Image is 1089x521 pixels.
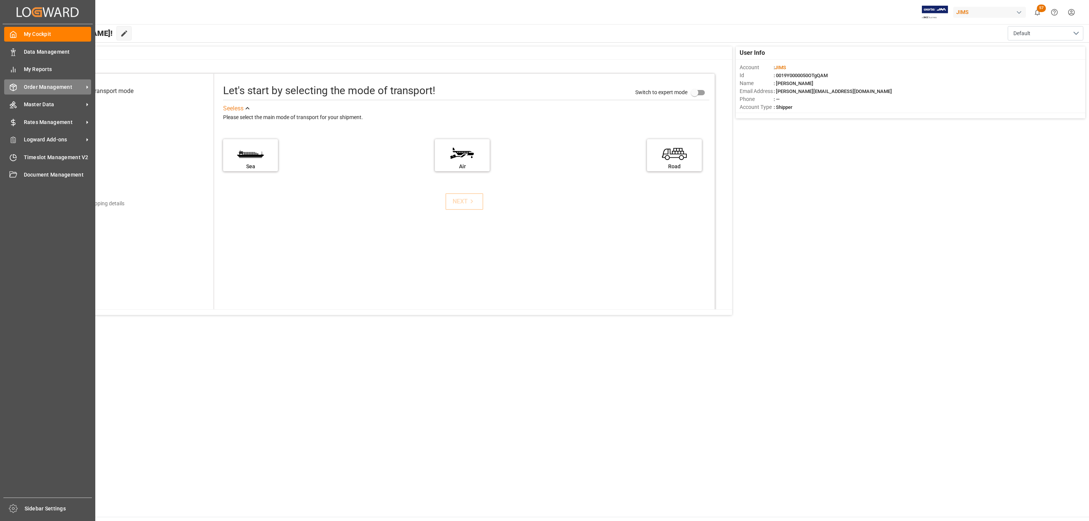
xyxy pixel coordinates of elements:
div: Select transport mode [75,87,133,96]
button: NEXT [445,193,483,210]
a: Timeslot Management V2 [4,150,91,164]
span: Master Data [24,101,84,109]
span: Default [1013,29,1030,37]
span: : Shipper [774,104,793,110]
span: Order Management [24,83,84,91]
div: Sea [227,163,274,171]
div: Air [439,163,486,171]
span: JIMS [775,65,786,70]
span: Phone [740,95,774,103]
button: JIMS [953,5,1029,19]
span: Timeslot Management V2 [24,154,92,161]
span: 57 [1037,5,1046,12]
div: See less [223,104,244,113]
button: show 57 new notifications [1029,4,1046,21]
div: Please select the main mode of transport for your shipment. [223,113,709,122]
span: Account Type [740,103,774,111]
span: : [PERSON_NAME] [774,81,813,86]
div: Let's start by selecting the mode of transport! [223,83,435,99]
a: Document Management [4,167,91,182]
a: My Cockpit [4,27,91,42]
span: Sidebar Settings [25,505,92,513]
span: Id [740,71,774,79]
img: Exertis%20JAM%20-%20Email%20Logo.jpg_1722504956.jpg [922,6,948,19]
span: Account [740,64,774,71]
span: Logward Add-ons [24,136,84,144]
div: JIMS [953,7,1026,18]
span: My Reports [24,65,92,73]
span: My Cockpit [24,30,92,38]
button: open menu [1008,26,1083,40]
div: Road [651,163,698,171]
div: Add shipping details [77,200,124,208]
span: Document Management [24,171,92,179]
div: NEXT [453,197,476,206]
span: : [PERSON_NAME][EMAIL_ADDRESS][DOMAIN_NAME] [774,88,892,94]
span: Name [740,79,774,87]
span: : — [774,96,780,102]
span: : 0019Y0000050OTgQAM [774,73,828,78]
a: Data Management [4,44,91,59]
span: Rates Management [24,118,84,126]
span: Email Address [740,87,774,95]
span: Switch to expert mode [635,89,687,95]
a: My Reports [4,62,91,77]
span: Data Management [24,48,92,56]
button: Help Center [1046,4,1063,21]
span: : [774,65,786,70]
span: User Info [740,48,765,57]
